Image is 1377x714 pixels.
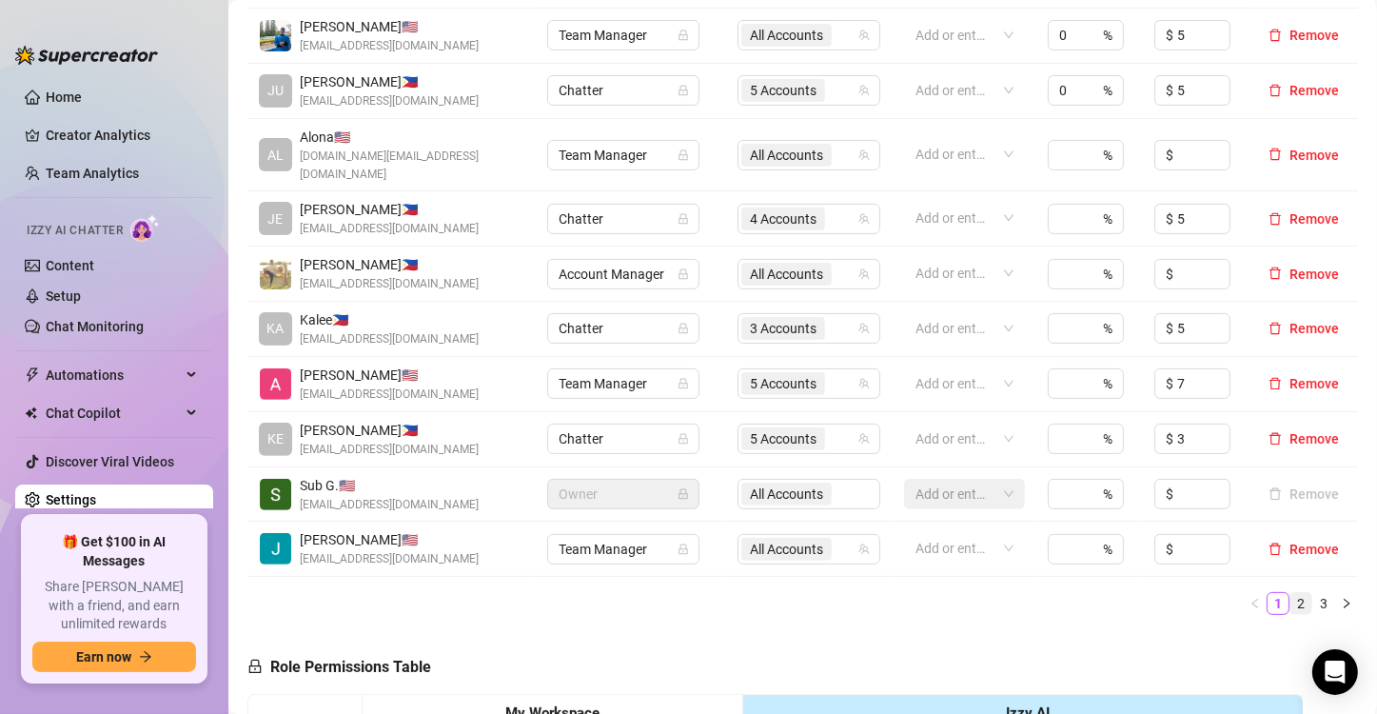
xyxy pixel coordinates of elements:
[32,578,196,634] span: Share [PERSON_NAME] with a friend, and earn unlimited rewards
[1289,148,1339,163] span: Remove
[1335,592,1358,615] button: right
[260,20,291,51] img: Emad Ataei
[858,268,870,280] span: team
[741,427,825,450] span: 5 Accounts
[46,319,144,334] a: Chat Monitoring
[750,428,816,449] span: 5 Accounts
[300,386,479,404] span: [EMAIL_ADDRESS][DOMAIN_NAME]
[678,268,689,280] span: lock
[300,220,479,238] span: [EMAIL_ADDRESS][DOMAIN_NAME]
[300,420,479,441] span: [PERSON_NAME] 🇵🇭
[750,25,823,46] span: All Accounts
[741,144,832,167] span: All Accounts
[750,80,816,101] span: 5 Accounts
[46,398,181,428] span: Chat Copilot
[741,372,825,395] span: 5 Accounts
[268,208,284,229] span: JE
[858,213,870,225] span: team
[559,205,688,233] span: Chatter
[1341,598,1352,609] span: right
[260,533,291,565] img: Jodi
[750,539,823,560] span: All Accounts
[1313,593,1334,614] a: 3
[559,141,688,169] span: Team Manager
[300,92,479,110] span: [EMAIL_ADDRESS][DOMAIN_NAME]
[678,378,689,389] span: lock
[300,330,479,348] span: [EMAIL_ADDRESS][DOMAIN_NAME]
[300,254,479,275] span: [PERSON_NAME] 🇵🇭
[300,365,479,386] span: [PERSON_NAME] 🇺🇸
[1269,84,1282,97] span: delete
[1269,29,1282,42] span: delete
[559,21,688,50] span: Team Manager
[46,288,81,304] a: Setup
[750,373,816,394] span: 5 Accounts
[1249,598,1261,609] span: left
[15,46,158,65] img: logo-BBDzfeDw.svg
[559,260,688,288] span: Account Manager
[750,318,816,339] span: 3 Accounts
[300,71,479,92] span: [PERSON_NAME] 🇵🇭
[1269,267,1282,280] span: delete
[741,538,832,561] span: All Accounts
[267,145,284,166] span: AL
[27,222,123,240] span: Izzy AI Chatter
[300,127,524,148] span: Alona 🇺🇸
[750,208,816,229] span: 4 Accounts
[267,80,284,101] span: JU
[559,480,688,508] span: Owner
[559,314,688,343] span: Chatter
[678,544,689,555] span: lock
[858,30,870,41] span: team
[750,145,823,166] span: All Accounts
[267,428,284,449] span: KE
[139,650,152,664] span: arrow-right
[1261,372,1347,395] button: Remove
[267,318,285,339] span: KA
[32,533,196,570] span: 🎁 Get $100 in AI Messages
[300,16,479,37] span: [PERSON_NAME] 🇺🇸
[1261,79,1347,102] button: Remove
[1289,592,1312,615] li: 2
[678,433,689,445] span: lock
[1269,432,1282,446] span: delete
[76,649,131,664] span: Earn now
[1289,376,1339,391] span: Remove
[1269,212,1282,226] span: delete
[678,488,689,500] span: lock
[25,367,40,383] span: thunderbolt
[130,214,160,242] img: AI Chatter
[1261,263,1347,286] button: Remove
[559,76,688,105] span: Chatter
[1268,593,1288,614] a: 1
[1269,148,1282,161] span: delete
[1244,592,1267,615] button: left
[260,368,291,400] img: Alexicon Ortiaga
[1261,483,1347,506] button: Remove
[1335,592,1358,615] li: Next Page
[1261,208,1347,230] button: Remove
[1261,24,1347,47] button: Remove
[741,263,832,286] span: All Accounts
[678,30,689,41] span: lock
[300,475,479,496] span: Sub G. 🇺🇸
[300,148,524,184] span: [DOMAIN_NAME][EMAIL_ADDRESS][DOMAIN_NAME]
[1289,83,1339,98] span: Remove
[1312,592,1335,615] li: 3
[1269,377,1282,390] span: delete
[858,378,870,389] span: team
[300,199,479,220] span: [PERSON_NAME] 🇵🇭
[858,544,870,555] span: team
[46,166,139,181] a: Team Analytics
[300,529,479,550] span: [PERSON_NAME] 🇺🇸
[1261,144,1347,167] button: Remove
[300,441,479,459] span: [EMAIL_ADDRESS][DOMAIN_NAME]
[1289,28,1339,43] span: Remove
[858,323,870,334] span: team
[46,454,174,469] a: Discover Viral Videos
[1289,267,1339,282] span: Remove
[559,369,688,398] span: Team Manager
[46,258,94,273] a: Content
[300,496,479,514] span: [EMAIL_ADDRESS][DOMAIN_NAME]
[741,317,825,340] span: 3 Accounts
